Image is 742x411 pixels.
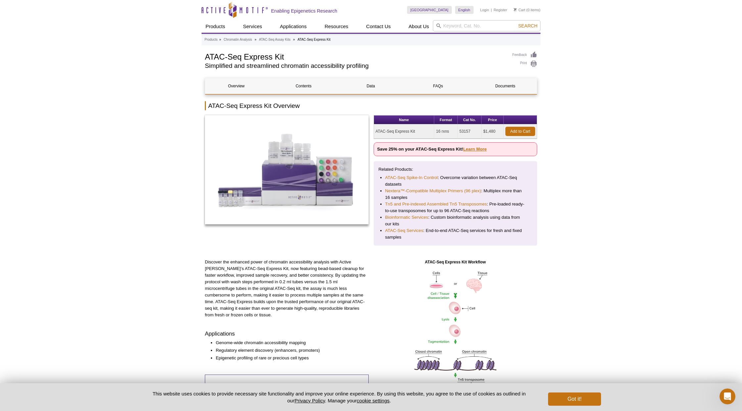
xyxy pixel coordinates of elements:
[385,174,438,181] a: ATAC-Seq Spike-In Control
[458,124,482,139] td: 53157
[505,127,535,136] a: Add to Cart
[514,8,517,11] img: Your Cart
[458,115,482,124] th: Cat No.
[224,37,252,43] a: Chromatin Analysis
[491,6,492,14] li: |
[293,38,295,41] li: »
[202,20,229,33] a: Products
[385,201,526,214] li: : Pre-loaded ready-to-use transposomes for up to 96 ATAC-Seq reactions
[205,330,369,338] h3: Applications
[205,63,506,69] h2: Simplified and streamlined chromatin accessibility profiling
[255,38,256,41] li: »
[407,6,452,14] a: [GEOGRAPHIC_DATA]
[340,78,402,94] a: Data
[374,115,435,124] th: Name
[463,147,487,152] a: Learn More
[357,398,390,403] button: cookie settings
[205,115,369,224] img: ATAC-Seq Express Kit
[216,347,362,354] li: Regulatory element discovery (enhancers, promoters)
[271,8,337,14] h2: Enabling Epigenetics Research
[514,6,540,14] li: (0 items)
[480,8,489,12] a: Login
[405,20,433,33] a: About Us
[512,51,537,59] a: Feedback
[385,214,428,221] a: Bioinformatic Services
[548,392,601,406] button: Got it!
[385,174,526,188] li: : Overcome variation between ATAC-Seq datasets
[434,115,458,124] th: Format
[272,78,335,94] a: Contents
[216,355,362,361] li: Epigenetic profiling of rare or precious cell types
[482,124,504,139] td: $1,480
[379,166,533,173] p: Related Products:
[385,188,481,194] a: Nextera™-Compatible Multiplex Primers (96 plex)
[455,6,474,14] a: English
[385,227,526,241] li: : End-to-end ATAC-Seq services for fresh and fixed samples
[239,20,266,33] a: Services
[719,388,735,404] iframe: Intercom live chat
[219,38,221,41] li: »
[516,23,539,29] button: Search
[205,37,217,43] a: Products
[205,78,267,94] a: Overview
[205,51,506,61] h1: ATAC-Seq Express Kit
[433,20,540,31] input: Keyword, Cat. No.
[407,78,469,94] a: FAQs
[374,124,435,139] td: ATAC-Seq Express Kit
[141,390,537,404] p: This website uses cookies to provide necessary site functionality and improve your online experie...
[514,8,525,12] a: Cart
[216,340,362,346] li: Genome-wide chromatin accessibility mapping
[377,147,487,152] strong: Save 25% on your ATAC-Seq Express Kit!
[321,20,352,33] a: Resources
[385,201,487,207] a: Tn5 and Pre-indexed Assembled Tn5 Transposomes
[425,260,486,264] strong: ATAC-Seq Express Kit Workflow
[276,20,311,33] a: Applications
[259,37,291,43] a: ATAC-Seq Assay Kits
[493,8,507,12] a: Register
[434,124,458,139] td: 16 rxns
[385,227,423,234] a: ATAC-Seq Services
[298,38,331,41] li: ATAC-Seq Express Kit
[385,214,526,227] li: : Custom bioinformatic analysis using data from our kits
[205,259,369,318] p: Discover the enhanced power of chromatin accessibility analysis with Active [PERSON_NAME]’s ATAC-...
[385,188,526,201] li: : Multiplex more than 16 samples
[295,398,325,403] a: Privacy Policy
[512,60,537,68] a: Print
[518,23,537,28] span: Search
[205,101,537,110] h2: ATAC-Seq Express Kit Overview
[482,115,504,124] th: Price
[474,78,536,94] a: Documents
[362,20,394,33] a: Contact Us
